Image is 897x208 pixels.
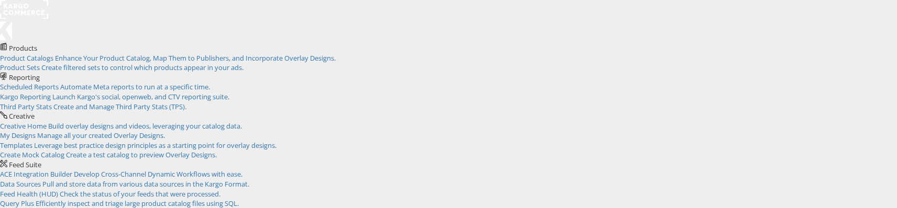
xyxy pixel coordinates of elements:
span: Enhance Your Product Catalog, Map Them to Publishers, and Incorporate Overlay Designs. [55,53,336,63]
span: Feed Suite [9,160,41,169]
span: Reporting [9,73,40,82]
span: Manage all your created Overlay Designs. [37,131,165,140]
span: Products [9,43,37,53]
span: Build overlay designs and videos, leveraging your catalog data. [48,121,242,131]
span: Leverage best practice design principles as a starting point for overlay designs. [34,141,276,150]
span: Develop Cross-Channel Dynamic Workflows with ease. [74,169,242,179]
span: Launch Kargo's social, openweb, and CTV reporting suite. [52,92,229,101]
span: Create a test catalog to preview Overlay Designs. [66,150,217,159]
span: Efficiently inspect and triage large product catalog files using SQL. [36,199,239,208]
span: Create filtered sets to control which products appear in your ads. [41,63,243,72]
span: Creative [9,111,35,121]
span: Check the status of your feeds that were processed. [60,189,220,199]
span: Create and Manage Third Party Stats (TPS). [53,102,186,111]
span: Automate Meta reports to run at a specific time. [60,82,210,91]
span: Pull and store data from various data sources in the Kargo Format. [42,179,249,189]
